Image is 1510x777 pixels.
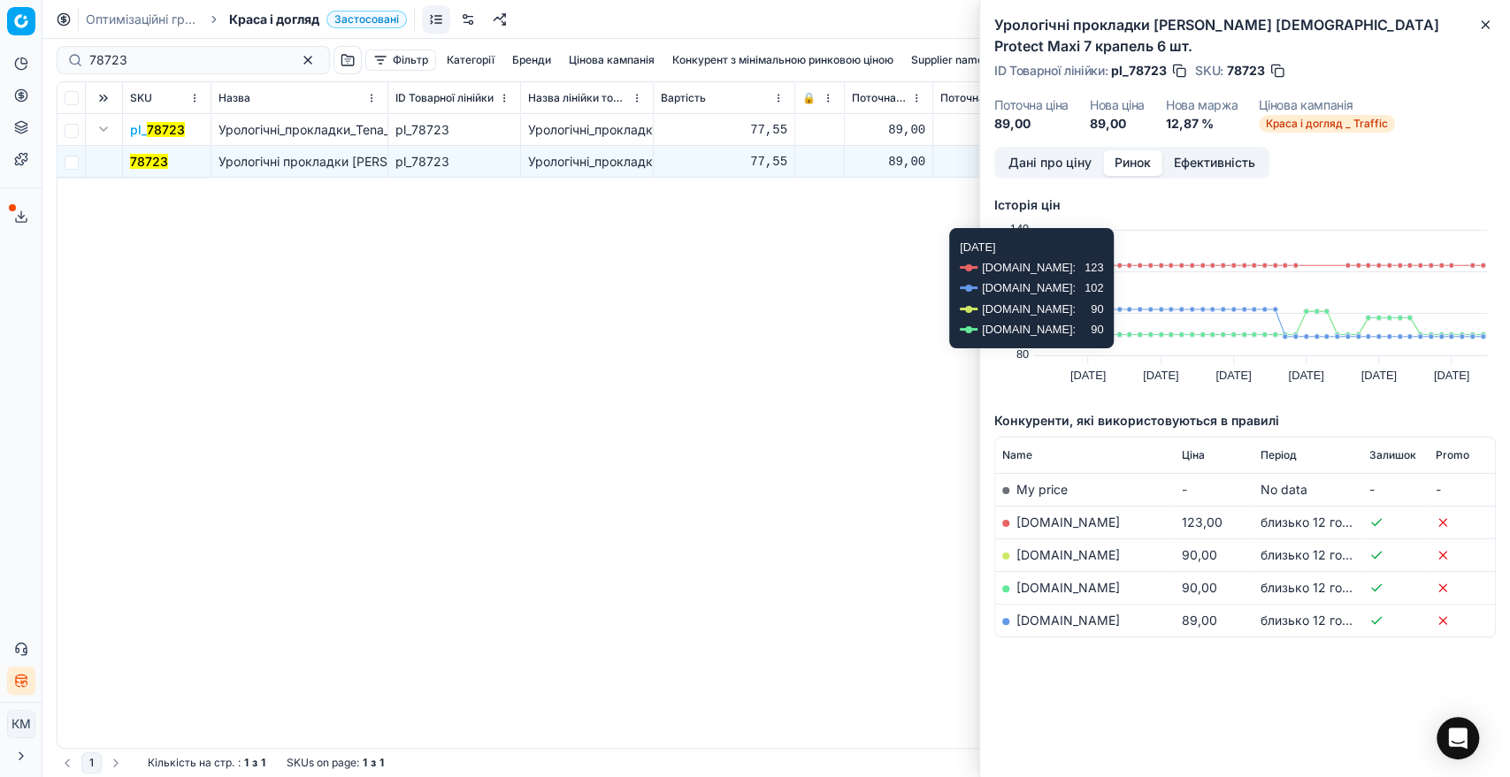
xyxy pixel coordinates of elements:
[505,50,558,71] button: Бренди
[1227,62,1265,80] span: 78723
[147,122,185,137] mark: 78723
[1261,514,1398,529] span: близько 12 годин тому
[8,711,34,737] span: КM
[661,121,787,139] div: 77,55
[326,11,407,28] span: Застосовані
[940,153,1058,171] div: 89,00
[7,710,35,738] button: КM
[852,121,925,139] div: 89,00
[395,91,494,105] span: ID Товарної лінійки
[218,91,250,105] span: Назва
[365,50,436,71] button: Фільтр
[1016,613,1120,628] a: [DOMAIN_NAME]
[1016,580,1120,595] a: [DOMAIN_NAME]
[148,756,265,770] div: :
[1181,613,1216,628] span: 89,00
[1361,369,1397,382] text: [DATE]
[1016,514,1120,529] a: [DOMAIN_NAME]
[93,88,114,109] button: Expand all
[395,153,513,171] div: pl_78723
[130,153,168,171] button: 78723
[994,14,1496,57] h2: Урологічні прокладки [PERSON_NAME] [DEMOGRAPHIC_DATA] Protect Maxi 7 крапель 6 шт.
[852,91,908,105] span: Поточна ціна
[1369,448,1416,462] span: Залишок
[1434,369,1469,382] text: [DATE]
[81,752,102,773] button: 1
[1016,547,1120,562] a: [DOMAIN_NAME]
[1195,65,1223,77] span: SKU :
[994,115,1069,133] dd: 89,00
[1181,547,1216,562] span: 90,00
[940,91,1040,105] span: Поточна промо ціна
[1436,448,1469,462] span: Promo
[1429,473,1495,506] td: -
[852,153,925,171] div: 89,00
[130,121,185,139] span: pl_
[244,756,249,770] strong: 1
[1111,62,1167,80] span: pl_78723
[904,50,991,71] button: Supplier name
[1143,369,1178,382] text: [DATE]
[105,752,126,773] button: Go to next page
[57,752,126,773] nav: pagination
[1166,115,1238,133] dd: 12,87 %
[1090,99,1145,111] dt: Нова ціна
[1288,369,1323,382] text: [DATE]
[1261,613,1398,628] span: близько 12 годин тому
[379,756,384,770] strong: 1
[1181,580,1216,595] span: 90,00
[1010,263,1029,277] text: 120
[1016,482,1068,497] span: My price
[1010,306,1029,319] text: 100
[802,91,816,105] span: 🔒
[661,153,787,171] div: 77,55
[994,412,1496,430] h5: Конкуренти, які використовуються в правилі
[252,756,257,770] strong: з
[371,756,376,770] strong: з
[130,121,185,139] button: pl_78723
[994,99,1069,111] dt: Поточна ціна
[93,118,114,140] button: Expand
[661,91,706,105] span: Вартість
[528,91,628,105] span: Назва лінійки товарів
[86,11,407,28] nav: breadcrumb
[1181,514,1222,529] span: 123,00
[395,121,513,139] div: pl_78723
[1181,448,1204,462] span: Ціна
[1261,580,1398,595] span: близько 12 годин тому
[528,153,646,171] div: Урологічні_прокладки_Tena_[DEMOGRAPHIC_DATA]_Protect_Maxi_7_крапель_6_шт.
[1253,473,1362,506] td: No data
[287,756,359,770] span: SKUs on page :
[1090,115,1145,133] dd: 89,00
[1261,448,1297,462] span: Період
[1259,115,1395,133] span: Краса і догляд _ Traffic
[148,756,234,770] span: Кількість на стр.
[665,50,901,71] button: Конкурент з мінімальною ринковою ціною
[1259,99,1395,111] dt: Цінова кампанія
[363,756,367,770] strong: 1
[229,11,319,28] span: Краса і догляд
[1070,369,1106,382] text: [DATE]
[1016,347,1029,361] text: 80
[1174,473,1253,506] td: -
[1437,717,1479,759] div: Open Intercom Messenger
[1103,150,1162,176] button: Ринок
[218,154,772,169] span: Урологічні прокладки [PERSON_NAME] [DEMOGRAPHIC_DATA] Protect Maxi 7 крапель 6 шт.
[1002,448,1032,462] span: Name
[130,154,168,169] mark: 78723
[89,51,283,69] input: Пошук по SKU або назві
[997,150,1103,176] button: Дані про ціну
[86,11,199,28] a: Оптимізаційні групи
[994,196,1496,214] h5: Історія цін
[1215,369,1251,382] text: [DATE]
[562,50,662,71] button: Цінова кампанія
[1362,473,1429,506] td: -
[261,756,265,770] strong: 1
[940,121,1058,139] div: 89,00
[994,65,1108,77] span: ID Товарної лінійки :
[1261,547,1398,562] span: близько 12 годин тому
[1166,99,1238,111] dt: Нова маржа
[1162,150,1267,176] button: Ефективність
[229,11,407,28] span: Краса і доглядЗастосовані
[218,122,711,137] span: Урологічні_прокладки_Tena_[DEMOGRAPHIC_DATA]_Protect_Maxi_7_крапель_6_шт.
